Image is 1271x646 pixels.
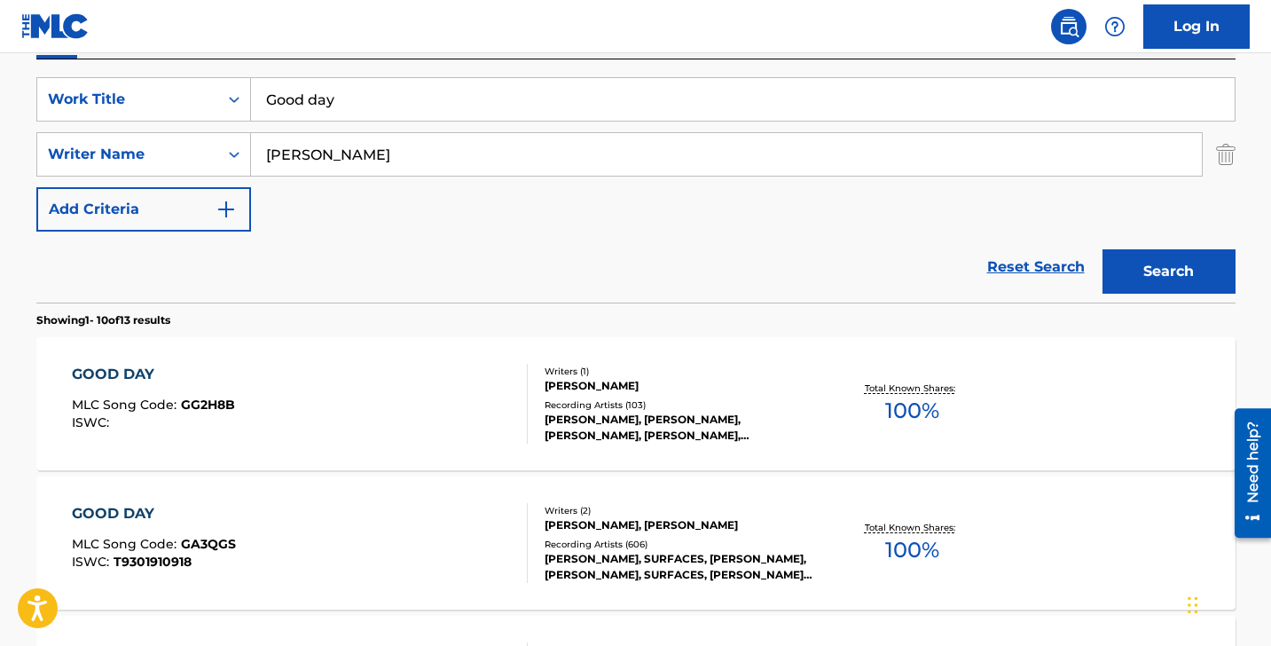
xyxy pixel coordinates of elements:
a: Reset Search [978,248,1094,287]
a: GOOD DAYMLC Song Code:GA3QGSISWC:T9301910918Writers (2)[PERSON_NAME], [PERSON_NAME]Recording Arti... [36,477,1236,610]
span: MLC Song Code : [72,397,181,413]
span: ISWC : [72,414,114,430]
div: [PERSON_NAME], [PERSON_NAME] [545,517,812,533]
button: Add Criteria [36,187,251,232]
p: Total Known Shares: [865,521,960,534]
div: [PERSON_NAME] [545,378,812,394]
img: 9d2ae6d4665cec9f34b9.svg [216,199,237,220]
span: GG2H8B [181,397,235,413]
div: [PERSON_NAME], SURFACES, [PERSON_NAME], [PERSON_NAME], SURFACES, [PERSON_NAME], [PERSON_NAME], [P... [545,551,812,583]
span: ISWC : [72,554,114,570]
span: 100 % [885,534,939,566]
p: Total Known Shares: [865,382,960,395]
div: Recording Artists ( 103 ) [545,398,812,412]
img: search [1058,16,1079,37]
a: GOOD DAYMLC Song Code:GG2H8BISWC:Writers (1)[PERSON_NAME]Recording Artists (103)[PERSON_NAME], [P... [36,337,1236,470]
div: GOOD DAY [72,364,235,385]
span: T9301910918 [114,554,192,570]
div: Writers ( 2 ) [545,504,812,517]
span: MLC Song Code : [72,536,181,552]
span: GA3QGS [181,536,236,552]
iframe: Resource Center [1221,402,1271,545]
div: [PERSON_NAME], [PERSON_NAME], [PERSON_NAME], [PERSON_NAME], [PERSON_NAME] [545,412,812,444]
div: Writers ( 1 ) [545,365,812,378]
div: GOOD DAY [72,503,236,524]
iframe: Chat Widget [1182,561,1271,646]
p: Showing 1 - 10 of 13 results [36,312,170,328]
img: Delete Criterion [1216,132,1236,177]
div: Drag [1188,579,1198,632]
img: help [1104,16,1126,37]
img: MLC Logo [21,13,90,39]
div: Writer Name [48,144,208,165]
div: Help [1097,9,1133,44]
a: Log In [1143,4,1250,49]
a: Public Search [1051,9,1087,44]
div: Recording Artists ( 606 ) [545,538,812,551]
span: 100 % [885,395,939,427]
button: Search [1102,249,1236,294]
form: Search Form [36,77,1236,303]
div: Work Title [48,89,208,110]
